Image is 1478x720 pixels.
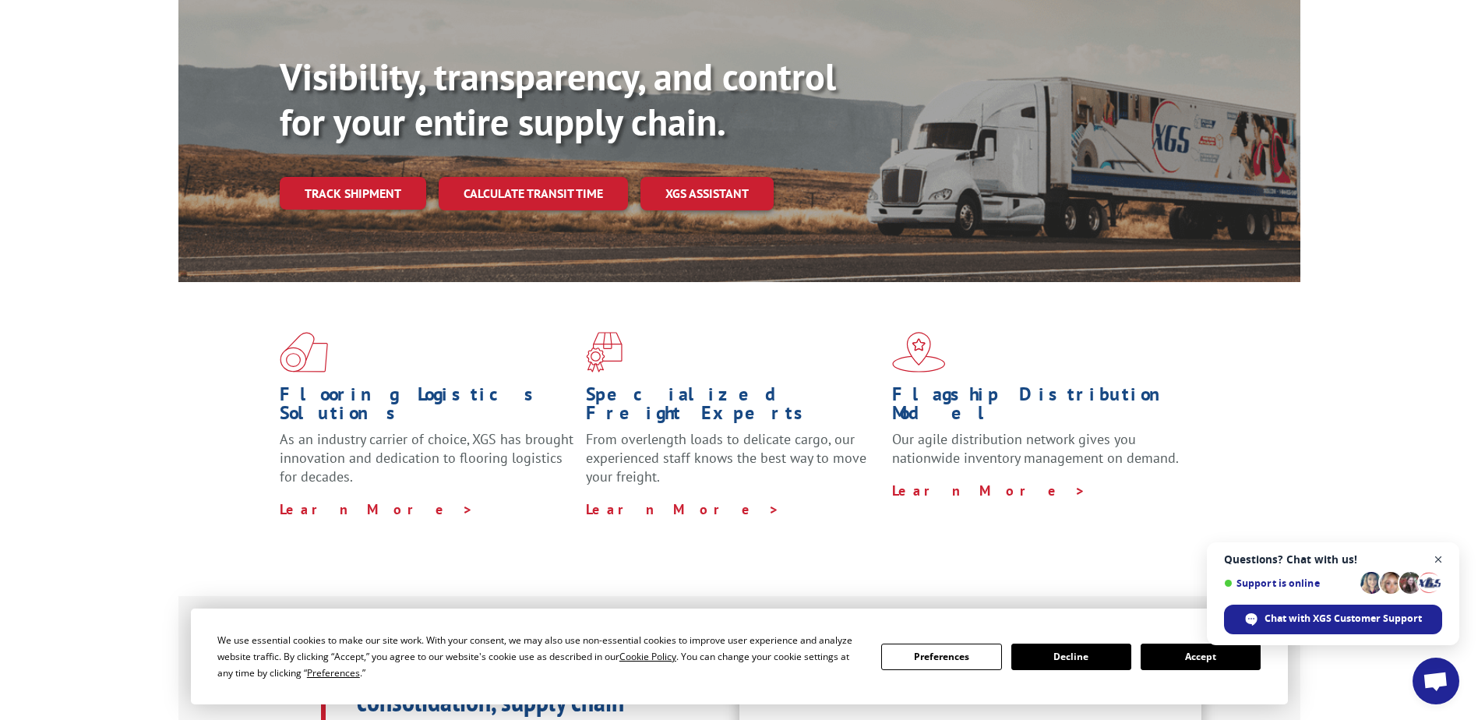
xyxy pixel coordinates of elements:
[1141,644,1261,670] button: Accept
[586,385,880,430] h1: Specialized Freight Experts
[892,430,1179,467] span: Our agile distribution network gives you nationwide inventory management on demand.
[640,177,774,210] a: XGS ASSISTANT
[586,430,880,499] p: From overlength loads to delicate cargo, our experienced staff knows the best way to move your fr...
[1011,644,1131,670] button: Decline
[1224,553,1442,566] span: Questions? Chat with us!
[892,482,1086,499] a: Learn More >
[892,385,1187,430] h1: Flagship Distribution Model
[1224,577,1355,589] span: Support is online
[881,644,1001,670] button: Preferences
[280,385,574,430] h1: Flooring Logistics Solutions
[280,500,474,518] a: Learn More >
[1429,550,1448,570] span: Close chat
[280,332,328,372] img: xgs-icon-total-supply-chain-intelligence-red
[191,609,1288,704] div: Cookie Consent Prompt
[217,632,862,681] div: We use essential cookies to make our site work. With your consent, we may also use non-essential ...
[892,332,946,372] img: xgs-icon-flagship-distribution-model-red
[280,177,426,210] a: Track shipment
[1265,612,1422,626] span: Chat with XGS Customer Support
[586,332,623,372] img: xgs-icon-focused-on-flooring-red
[307,666,360,679] span: Preferences
[586,500,780,518] a: Learn More >
[1224,605,1442,634] div: Chat with XGS Customer Support
[619,650,676,663] span: Cookie Policy
[1413,658,1459,704] div: Open chat
[439,177,628,210] a: Calculate transit time
[280,430,573,485] span: As an industry carrier of choice, XGS has brought innovation and dedication to flooring logistics...
[280,52,836,146] b: Visibility, transparency, and control for your entire supply chain.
